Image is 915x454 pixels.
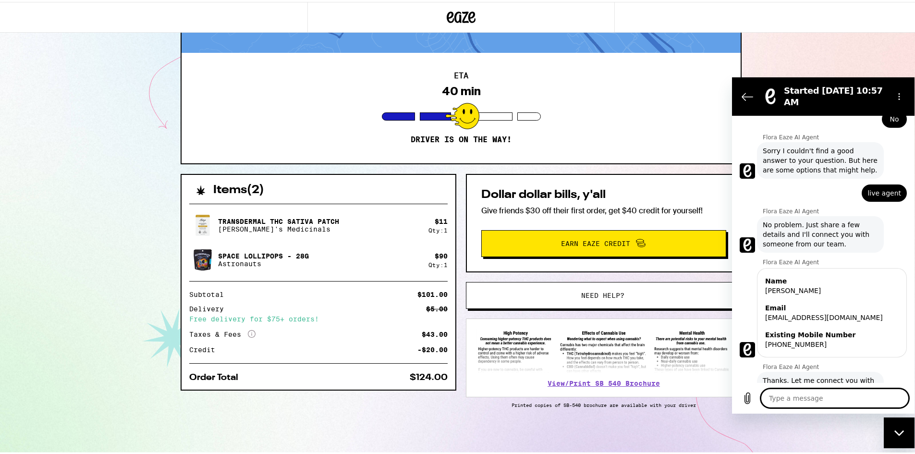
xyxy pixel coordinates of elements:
[481,228,726,255] button: Earn Eaze Credit
[189,344,222,351] div: Credit
[218,223,339,231] p: [PERSON_NAME]'s Medicinals
[466,280,740,307] button: Need help?
[428,225,448,232] div: Qty: 1
[581,290,624,297] span: Need help?
[189,304,231,310] div: Delivery
[442,83,481,96] div: 40 min
[548,378,660,385] a: View/Print SB 540 Brochure
[476,327,732,371] img: SB 540 Brochure preview
[435,216,448,223] div: $ 11
[189,245,216,271] img: Space Lollipops - 28g
[466,400,742,406] p: Printed copies of SB-540 brochure are available with your driver
[422,329,448,336] div: $43.00
[417,289,448,296] div: $101.00
[410,371,448,380] div: $124.00
[417,344,448,351] div: -$20.00
[426,304,448,310] div: $5.00
[189,371,245,380] div: Order Total
[213,183,264,194] h2: Items ( 2 )
[481,204,726,214] p: Give friends $30 off their first order, get $40 credit for yourself!
[481,187,726,199] h2: Dollar dollar bills, y'all
[189,210,216,237] img: Transdermal THC Sativa Patch
[218,216,339,223] p: Transdermal THC Sativa Patch
[435,250,448,258] div: $ 90
[189,328,256,337] div: Taxes & Fees
[189,289,231,296] div: Subtotal
[884,416,915,446] iframe: Button to launch messaging window, conversation in progress
[561,238,630,245] span: Earn Eaze Credit
[189,314,448,320] div: Free delivery for $75+ orders!
[218,258,309,266] p: Astronauts
[218,250,309,258] p: Space Lollipops - 28g
[732,75,915,412] iframe: Messaging window
[411,133,512,143] p: Driver is on the way!
[428,260,448,266] div: Qty: 1
[454,70,468,78] h2: ETA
